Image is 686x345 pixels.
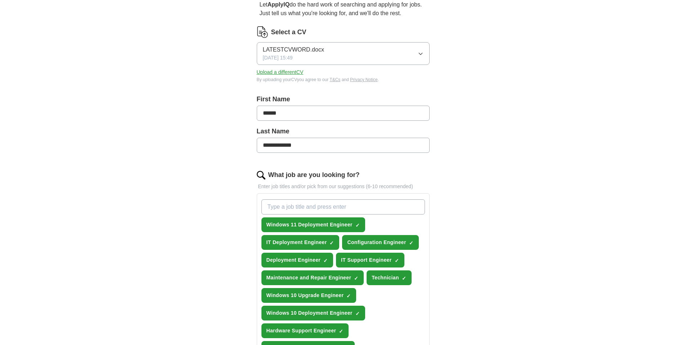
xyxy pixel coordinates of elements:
[354,275,358,281] span: ✓
[355,311,360,317] span: ✓
[266,221,353,229] span: Windows 11 Deployment Engineer
[261,235,340,250] button: IT Deployment Engineer✓
[263,45,324,54] span: LATESTCVWORD.docx
[263,54,293,62] span: [DATE] 15:49
[261,323,349,338] button: Hardware Support Engineer✓
[257,76,430,83] div: By uploading your CV you agree to our and .
[336,253,404,267] button: IT Support Engineer✓
[402,275,406,281] span: ✓
[341,256,391,264] span: IT Support Engineer
[261,270,364,285] button: Maintenance and Repair Engineer✓
[257,68,304,76] button: Upload a differentCV
[367,270,412,285] button: Technician✓
[268,170,360,180] label: What job are you looking for?
[257,26,268,38] img: CV Icon
[266,327,336,335] span: Hardware Support Engineer
[329,240,334,246] span: ✓
[329,77,340,82] a: T&Cs
[271,27,306,37] label: Select a CV
[266,239,327,246] span: IT Deployment Engineer
[323,258,328,264] span: ✓
[257,171,265,180] img: search.png
[261,199,425,214] input: Type a job title and press enter
[261,253,333,267] button: Deployment Engineer✓
[342,235,418,250] button: Configuration Engineer✓
[372,274,399,282] span: Technician
[409,240,413,246] span: ✓
[261,217,365,232] button: Windows 11 Deployment Engineer✓
[268,1,290,8] strong: ApplyIQ
[257,94,430,104] label: First Name
[355,222,360,228] span: ✓
[266,274,351,282] span: Maintenance and Repair Engineer
[339,328,343,334] span: ✓
[257,42,430,65] button: LATESTCVWORD.docx[DATE] 15:49
[261,306,365,320] button: Windows 10 Deployment Engineer✓
[347,239,406,246] span: Configuration Engineer
[346,293,351,299] span: ✓
[257,183,430,190] p: Enter job titles and/or pick from our suggestions (6-10 recommended)
[257,127,430,136] label: Last Name
[266,256,321,264] span: Deployment Engineer
[261,288,357,303] button: Windows 10 Upgrade Engineer✓
[350,77,378,82] a: Privacy Notice
[266,292,344,299] span: Windows 10 Upgrade Engineer
[266,309,353,317] span: Windows 10 Deployment Engineer
[395,258,399,264] span: ✓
